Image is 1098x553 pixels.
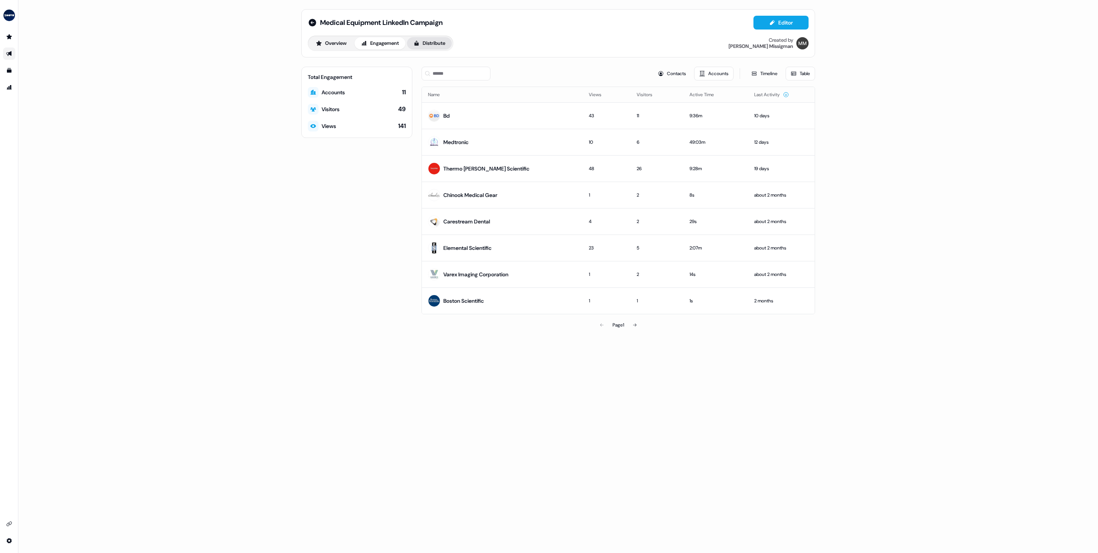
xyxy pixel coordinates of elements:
button: Visitors [637,88,662,102]
a: Go to integrations [3,518,15,530]
div: 1 [589,191,625,199]
div: 29s [690,218,742,225]
div: Elemental Scientific [443,244,492,252]
div: 2 [637,191,677,199]
div: 8s [690,191,742,199]
div: 1 [589,271,625,278]
div: 49 [398,105,406,113]
div: 5 [637,244,677,252]
a: Go to outbound experience [3,48,15,60]
a: Go to templates [3,64,15,77]
div: 2:07m [690,244,742,252]
div: 10 days [754,112,809,120]
div: 10 [589,138,625,146]
div: 23 [589,244,625,252]
button: Timeline [746,67,783,80]
div: 49:03m [690,138,742,146]
button: Views [589,88,611,102]
div: Carestream Dental [443,218,490,225]
div: Medtronic [443,138,469,146]
div: 1s [690,297,742,305]
div: 2 months [754,297,809,305]
button: Table [786,67,815,80]
div: Accounts [322,89,345,96]
div: Page 1 [613,321,624,329]
button: Active Time [690,88,723,102]
div: 11 [637,112,677,120]
button: Accounts [694,67,734,80]
div: Created by [769,37,793,43]
div: 9:36m [690,112,742,120]
button: Contacts [653,67,691,80]
div: Chinook Medical Gear [443,191,497,199]
div: [PERSON_NAME] Missigman [729,43,793,49]
th: Name [422,87,583,102]
div: Views [322,122,336,130]
div: 1 [637,297,677,305]
div: about 2 months [754,218,809,225]
div: Varex Imaging Corporation [443,271,508,278]
div: Bd [443,112,450,120]
div: 26 [637,165,677,172]
button: Last Activity [754,88,789,102]
button: Overview [309,37,353,49]
div: Visitors [322,105,340,113]
div: 48 [589,165,625,172]
div: 4 [589,218,625,225]
a: Editor [753,20,809,28]
div: 141 [398,122,406,130]
div: 1 [589,297,625,305]
button: Engagement [355,37,405,49]
div: Boston Scientific [443,297,484,305]
a: Go to attribution [3,81,15,94]
div: about 2 months [754,271,809,278]
div: 6 [637,138,677,146]
div: 43 [589,112,625,120]
button: Distribute [407,37,452,49]
a: Go to prospects [3,31,15,43]
div: Total Engagement [308,73,406,81]
div: 11 [402,88,406,97]
div: 12 days [754,138,809,146]
div: about 2 months [754,244,809,252]
div: Thermo [PERSON_NAME] Scientific [443,165,529,172]
span: Medical Equipment LinkedIn Campaign [320,18,443,27]
div: 9:28m [690,165,742,172]
div: 2 [637,271,677,278]
button: Editor [753,16,809,30]
div: 2 [637,218,677,225]
div: about 2 months [754,191,809,199]
img: Morgan [796,37,809,49]
div: 19 days [754,165,809,172]
div: 14s [690,271,742,278]
a: Go to integrations [3,535,15,547]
